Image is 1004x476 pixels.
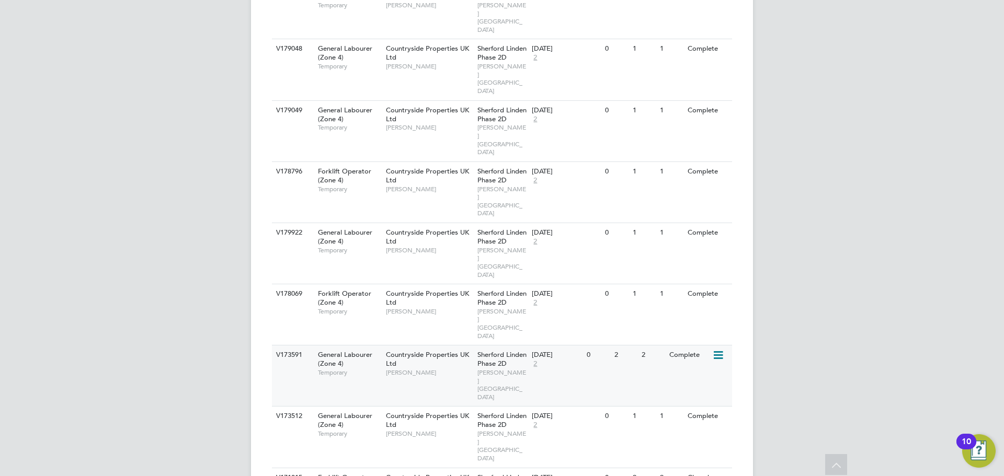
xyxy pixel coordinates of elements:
[657,162,684,181] div: 1
[318,368,381,377] span: Temporary
[532,176,539,185] span: 2
[602,101,630,120] div: 0
[318,123,381,132] span: Temporary
[657,223,684,242] div: 1
[318,228,372,246] span: General Labourer (Zone 4)
[602,162,630,181] div: 0
[602,407,630,426] div: 0
[685,162,731,181] div: Complete
[273,223,310,242] div: V179922
[532,115,539,124] span: 2
[318,185,381,193] span: Temporary
[532,351,581,359] div: [DATE]
[532,298,539,307] span: 2
[630,39,657,59] div: 1
[532,44,600,53] div: [DATE]
[685,223,731,242] div: Complete
[386,62,472,71] span: [PERSON_NAME]
[477,246,527,278] span: [PERSON_NAME][GEOGRAPHIC_DATA]
[532,228,600,237] div: [DATE]
[630,407,657,426] div: 1
[318,167,371,184] span: Forklift Operator (Zone 4)
[532,53,539,62] span: 2
[532,237,539,246] span: 2
[318,246,381,254] span: Temporary
[386,106,469,123] span: Countryside Properties UK Ltd
[477,62,527,95] span: [PERSON_NAME][GEOGRAPHIC_DATA]
[386,246,472,254] span: [PERSON_NAME]
[477,411,527,429] span: Sherford Linden Phase 2D
[386,1,472,9] span: [PERSON_NAME]
[318,289,371,307] span: Forklift Operator (Zone 4)
[477,228,527,246] span: Sherford Linden Phase 2D
[477,167,527,184] span: Sherford Linden Phase 2D
[477,106,527,123] span: Sherford Linden Phase 2D
[477,429,527,462] span: [PERSON_NAME][GEOGRAPHIC_DATA]
[477,368,527,401] span: [PERSON_NAME][GEOGRAPHIC_DATA]
[657,39,684,59] div: 1
[273,284,310,304] div: V178069
[477,185,527,217] span: [PERSON_NAME][GEOGRAPHIC_DATA]
[318,44,372,62] span: General Labourer (Zone 4)
[584,345,611,365] div: 0
[630,162,657,181] div: 1
[639,345,666,365] div: 2
[630,223,657,242] div: 1
[602,39,630,59] div: 0
[532,421,539,429] span: 2
[685,101,731,120] div: Complete
[477,289,527,307] span: Sherford Linden Phase 2D
[477,350,527,368] span: Sherford Linden Phase 2D
[273,407,310,426] div: V173512
[386,289,469,307] span: Countryside Properties UK Ltd
[386,167,469,184] span: Countryside Properties UK Ltd
[386,429,472,438] span: [PERSON_NAME]
[318,106,372,123] span: General Labourer (Zone 4)
[477,123,527,156] span: [PERSON_NAME][GEOGRAPHIC_DATA]
[532,412,600,421] div: [DATE]
[318,411,372,429] span: General Labourer (Zone 4)
[386,350,469,368] span: Countryside Properties UK Ltd
[318,1,381,9] span: Temporary
[273,39,310,59] div: V179048
[318,307,381,316] span: Temporary
[477,1,527,33] span: [PERSON_NAME][GEOGRAPHIC_DATA]
[318,429,381,438] span: Temporary
[386,368,472,377] span: [PERSON_NAME]
[386,228,469,246] span: Countryside Properties UK Ltd
[273,101,310,120] div: V179049
[386,185,472,193] span: [PERSON_NAME]
[386,44,469,62] span: Countryside Properties UK Ltd
[386,123,472,132] span: [PERSON_NAME]
[273,162,310,181] div: V178796
[532,167,600,176] div: [DATE]
[386,307,472,316] span: [PERSON_NAME]
[685,407,731,426] div: Complete
[532,289,600,298] div: [DATE]
[667,345,712,365] div: Complete
[612,345,639,365] div: 2
[657,101,684,120] div: 1
[962,434,996,468] button: Open Resource Center, 10 new notifications
[477,44,527,62] span: Sherford Linden Phase 2D
[386,411,469,429] span: Countryside Properties UK Ltd
[962,442,971,455] div: 10
[630,284,657,304] div: 1
[630,101,657,120] div: 1
[532,359,539,368] span: 2
[657,284,684,304] div: 1
[602,284,630,304] div: 0
[318,62,381,71] span: Temporary
[273,345,310,365] div: V173591
[477,307,527,340] span: [PERSON_NAME][GEOGRAPHIC_DATA]
[685,39,731,59] div: Complete
[657,407,684,426] div: 1
[685,284,731,304] div: Complete
[532,106,600,115] div: [DATE]
[602,223,630,242] div: 0
[318,350,372,368] span: General Labourer (Zone 4)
